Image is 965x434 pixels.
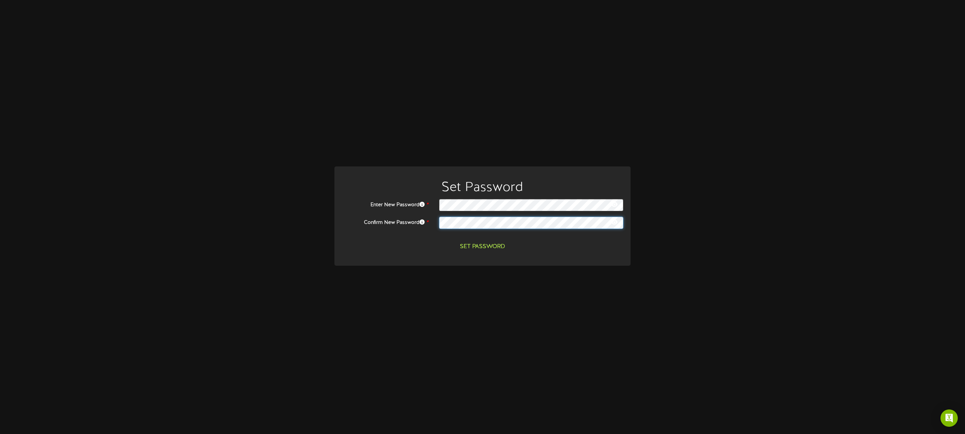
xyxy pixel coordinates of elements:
h1: Set Password [336,181,629,195]
keeper-lock: Open Keeper Popup [610,218,619,227]
div: Open Intercom Messenger [940,409,958,427]
label: Confirm New Password [336,217,434,226]
button: Set Password [456,240,509,253]
label: Enter New Password [336,199,434,209]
